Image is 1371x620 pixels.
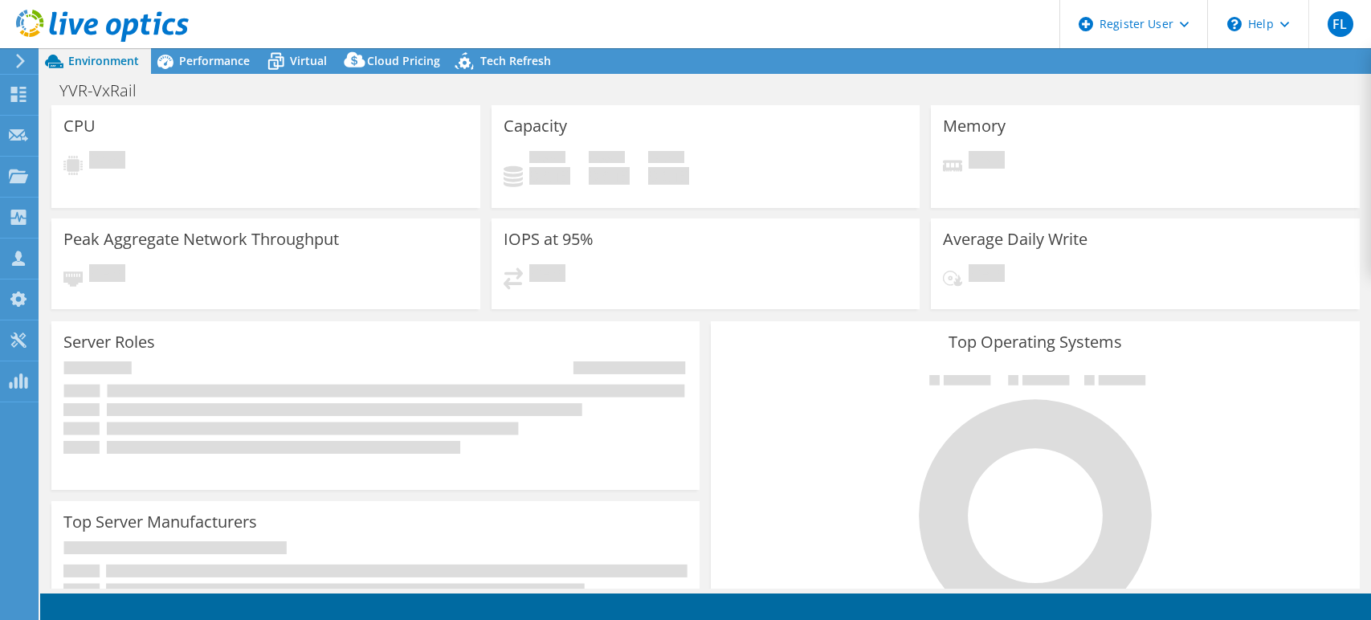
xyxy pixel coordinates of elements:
[63,333,155,351] h3: Server Roles
[723,333,1347,351] h3: Top Operating Systems
[943,230,1087,248] h3: Average Daily Write
[63,117,96,135] h3: CPU
[943,117,1006,135] h3: Memory
[504,230,594,248] h3: IOPS at 95%
[89,264,125,286] span: Pending
[1328,11,1353,37] span: FL
[290,53,327,68] span: Virtual
[969,264,1005,286] span: Pending
[589,151,625,167] span: Free
[367,53,440,68] span: Cloud Pricing
[52,82,161,100] h1: YVR-VxRail
[529,167,570,185] h4: 0 GiB
[529,264,565,286] span: Pending
[63,230,339,248] h3: Peak Aggregate Network Throughput
[529,151,565,167] span: Used
[504,117,567,135] h3: Capacity
[89,151,125,173] span: Pending
[480,53,551,68] span: Tech Refresh
[969,151,1005,173] span: Pending
[648,167,689,185] h4: 0 GiB
[179,53,250,68] span: Performance
[63,513,257,531] h3: Top Server Manufacturers
[589,167,630,185] h4: 0 GiB
[1227,17,1242,31] svg: \n
[68,53,139,68] span: Environment
[648,151,684,167] span: Total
